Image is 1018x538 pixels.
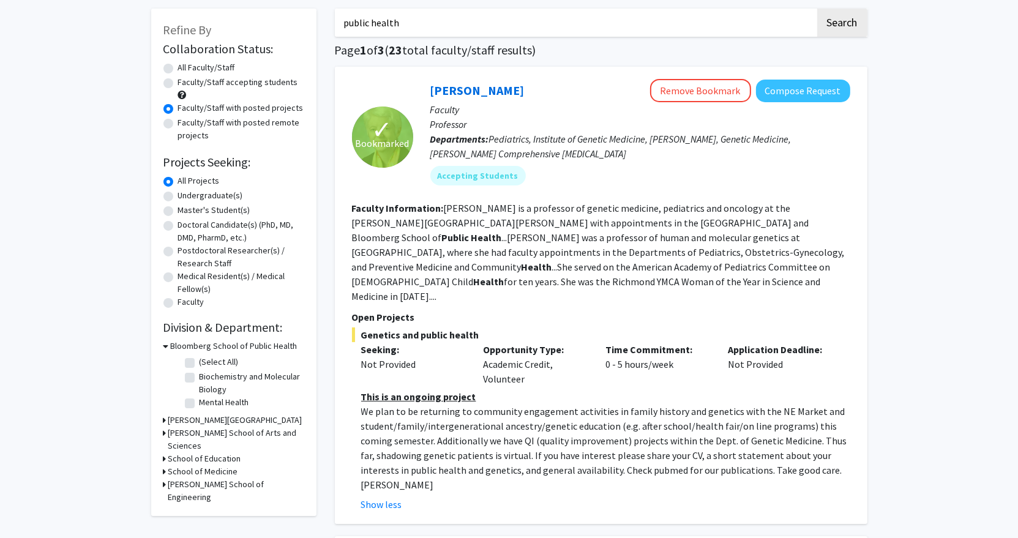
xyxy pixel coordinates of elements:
[442,231,470,244] b: Public
[352,202,845,302] fg-read-more: [PERSON_NAME] is a professor of genetic medicine, pediatrics and oncology at the [PERSON_NAME][GE...
[178,270,304,296] label: Medical Resident(s) / Medical Fellow(s)
[168,427,304,452] h3: [PERSON_NAME] School of Arts and Sciences
[163,22,212,37] span: Refine By
[352,310,850,324] p: Open Projects
[163,320,304,335] h2: Division & Department:
[200,370,301,396] label: Biochemistry and Molecular Biology
[430,133,792,160] span: Pediatrics, Institute of Genetic Medicine, [PERSON_NAME], Genetic Medicine, [PERSON_NAME] Compreh...
[430,117,850,132] p: Professor
[430,166,526,185] mat-chip: Accepting Students
[352,327,850,342] span: Genetics and public health
[163,42,304,56] h2: Collaboration Status:
[361,342,465,357] p: Seeking:
[361,497,402,512] button: Show less
[168,414,302,427] h3: [PERSON_NAME][GEOGRAPHIC_DATA]
[178,102,304,114] label: Faculty/Staff with posted projects
[389,42,403,58] span: 23
[430,133,489,145] b: Departments:
[178,219,304,244] label: Doctoral Candidate(s) (PhD, MD, DMD, PharmD, etc.)
[361,357,465,372] div: Not Provided
[200,396,249,409] label: Mental Health
[596,342,719,386] div: 0 - 5 hours/week
[474,275,504,288] b: Health
[335,43,867,58] h1: Page of ( total faculty/staff results)
[361,404,850,492] p: We plan to be returning to community engagement activities in family history and genetics with th...
[178,204,250,217] label: Master's Student(s)
[168,465,238,478] h3: School of Medicine
[200,356,239,368] label: (Select All)
[178,174,220,187] label: All Projects
[378,42,385,58] span: 3
[728,342,832,357] p: Application Deadline:
[471,231,502,244] b: Health
[356,136,410,151] span: Bookmarked
[474,342,596,386] div: Academic Credit, Volunteer
[483,342,587,357] p: Opportunity Type:
[178,244,304,270] label: Postdoctoral Researcher(s) / Research Staff
[335,9,815,37] input: Search Keywords
[178,76,298,89] label: Faculty/Staff accepting students
[178,61,235,74] label: All Faculty/Staff
[178,189,243,202] label: Undergraduate(s)
[178,296,204,308] label: Faculty
[178,116,304,142] label: Faculty/Staff with posted remote projects
[168,452,241,465] h3: School of Education
[171,340,298,353] h3: Bloomberg School of Public Health
[719,342,841,386] div: Not Provided
[372,124,393,136] span: ✓
[430,83,525,98] a: [PERSON_NAME]
[361,42,367,58] span: 1
[605,342,709,357] p: Time Commitment:
[756,80,850,102] button: Compose Request to Joann Bodurtha
[352,202,444,214] b: Faculty Information:
[817,9,867,37] button: Search
[522,261,552,273] b: Health
[9,483,52,529] iframe: Chat
[361,390,476,403] u: This is an ongoing project
[168,478,304,504] h3: [PERSON_NAME] School of Engineering
[430,102,850,117] p: Faculty
[163,155,304,170] h2: Projects Seeking:
[650,79,751,102] button: Remove Bookmark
